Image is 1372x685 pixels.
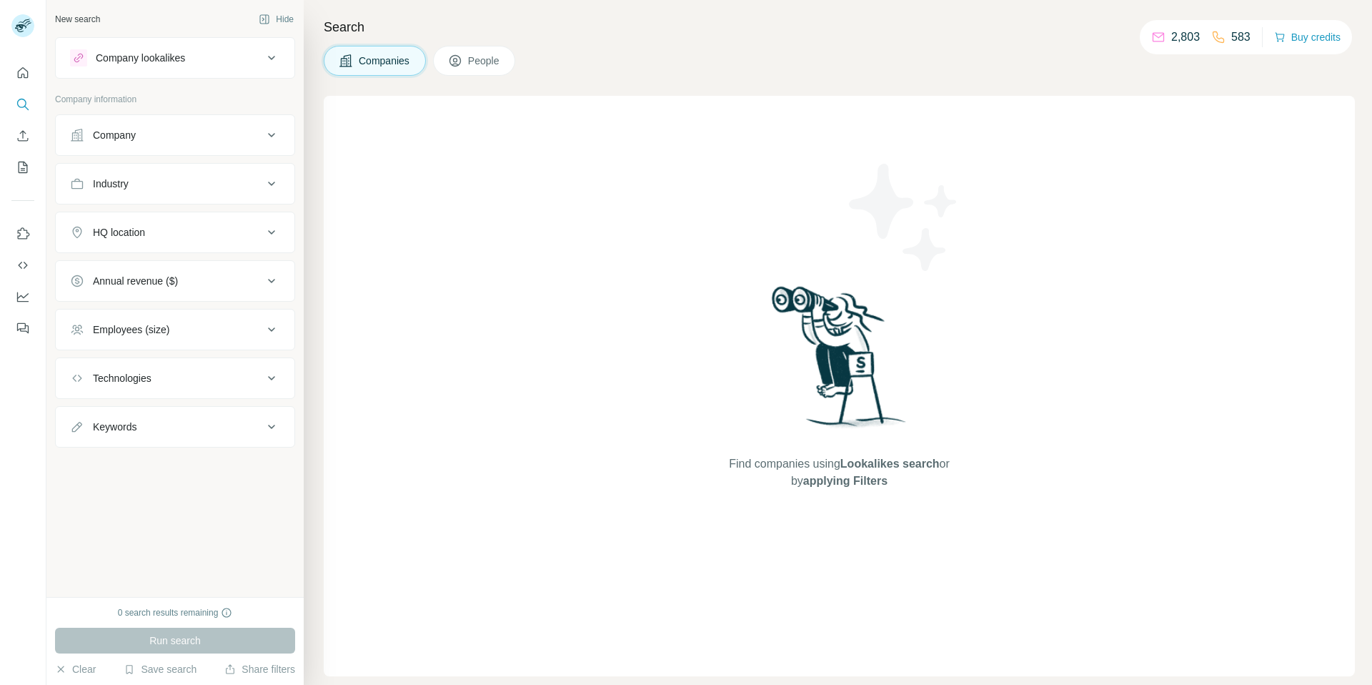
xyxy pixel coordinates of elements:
[11,92,34,117] button: Search
[765,282,914,442] img: Surfe Illustration - Woman searching with binoculars
[56,41,294,75] button: Company lookalikes
[56,361,294,395] button: Technologies
[1171,29,1200,46] p: 2,803
[93,274,178,288] div: Annual revenue ($)
[11,315,34,341] button: Feedback
[118,606,233,619] div: 0 search results remaining
[224,662,295,676] button: Share filters
[55,662,96,676] button: Clear
[56,264,294,298] button: Annual revenue ($)
[93,225,145,240] div: HQ location
[11,60,34,86] button: Quick start
[1231,29,1251,46] p: 583
[11,123,34,149] button: Enrich CSV
[725,455,953,490] span: Find companies using or by
[1274,27,1341,47] button: Buy credits
[93,177,129,191] div: Industry
[55,13,100,26] div: New search
[840,153,968,282] img: Surfe Illustration - Stars
[93,371,151,385] div: Technologies
[11,284,34,310] button: Dashboard
[840,458,940,470] span: Lookalikes search
[56,167,294,201] button: Industry
[55,93,295,106] p: Company information
[93,128,136,142] div: Company
[93,420,136,434] div: Keywords
[468,54,501,68] span: People
[93,322,169,337] div: Employees (size)
[11,252,34,278] button: Use Surfe API
[359,54,411,68] span: Companies
[11,154,34,180] button: My lists
[56,410,294,444] button: Keywords
[56,215,294,250] button: HQ location
[803,475,888,487] span: applying Filters
[96,51,185,65] div: Company lookalikes
[249,9,304,30] button: Hide
[324,17,1355,37] h4: Search
[56,118,294,152] button: Company
[11,221,34,247] button: Use Surfe on LinkedIn
[56,312,294,347] button: Employees (size)
[124,662,197,676] button: Save search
